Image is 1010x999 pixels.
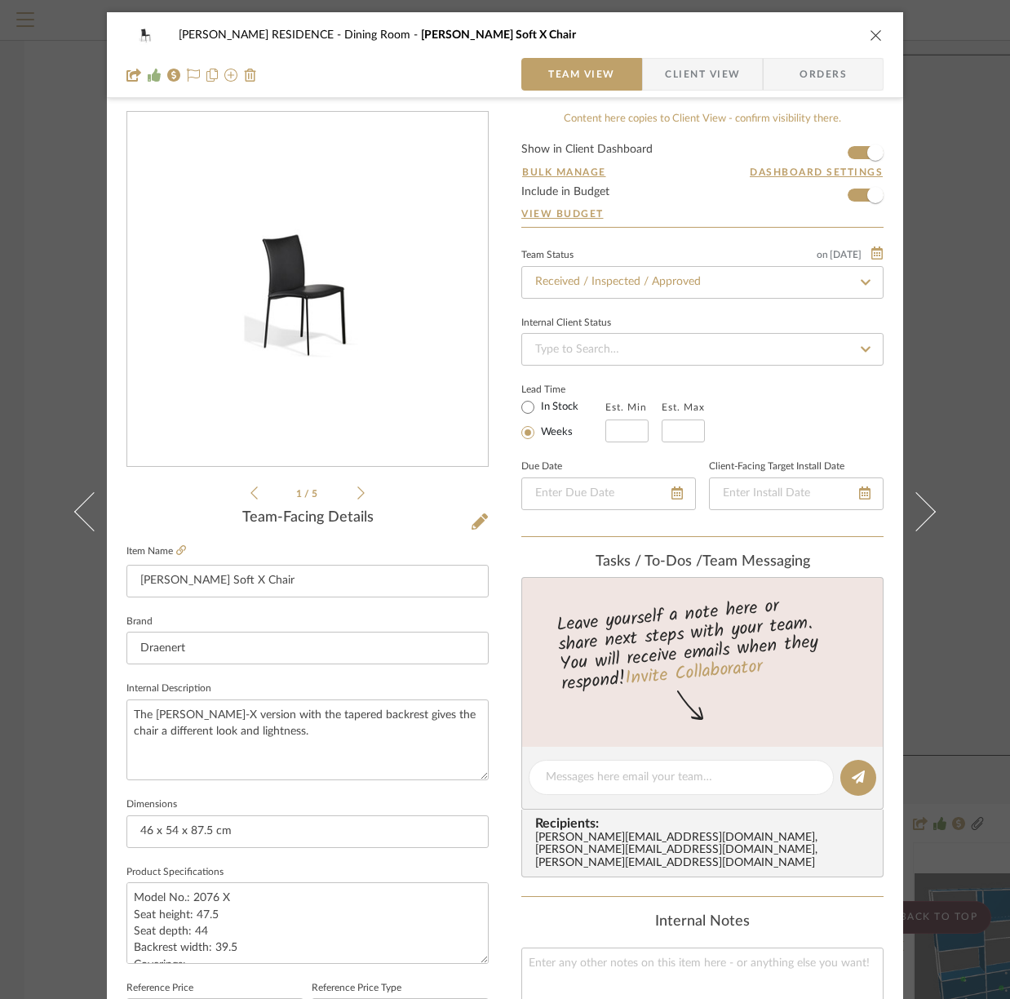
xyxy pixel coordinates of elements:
label: Product Specifications [126,868,224,877]
a: View Budget [521,207,884,220]
div: Leave yourself a note here or share next steps with your team. You will receive emails when they ... [520,588,886,698]
span: [PERSON_NAME] Soft X Chair [421,29,576,41]
span: Client View [665,58,740,91]
label: Internal Description [126,685,211,693]
div: 0 [127,200,488,380]
img: 3a204029-b198-419f-8092-263cdf17cc7b_436x436.jpg [127,203,488,376]
label: Lead Time [521,382,605,397]
span: 5 [312,489,320,499]
div: Team-Facing Details [126,509,489,527]
span: [PERSON_NAME] RESIDENCE [179,29,344,41]
label: Due Date [521,463,562,471]
span: 1 [296,489,304,499]
span: Recipients: [535,816,876,831]
label: Reference Price [126,984,193,992]
span: Dining Room [344,29,421,41]
div: Internal Client Status [521,319,611,327]
input: Type to Search… [521,333,884,366]
span: / [304,489,312,499]
input: Enter Install Date [709,477,884,510]
button: Dashboard Settings [749,165,884,180]
span: Team View [548,58,615,91]
div: Content here copies to Client View - confirm visibility there. [521,111,884,127]
label: Weeks [538,425,573,440]
input: Enter the dimensions of this item [126,815,489,848]
img: Remove from project [244,69,257,82]
mat-radio-group: Select item type [521,397,605,442]
label: Dimensions [126,801,177,809]
input: Enter Brand [126,632,489,664]
input: Enter Item Name [126,565,489,597]
input: Enter Due Date [521,477,696,510]
label: Est. Min [605,402,647,413]
label: Item Name [126,544,186,558]
div: [PERSON_NAME][EMAIL_ADDRESS][DOMAIN_NAME] , [PERSON_NAME][EMAIL_ADDRESS][DOMAIN_NAME] , [PERSON_N... [535,832,876,871]
input: Type to Search… [521,266,884,299]
button: Bulk Manage [521,165,607,180]
label: Brand [126,618,153,626]
button: close [869,28,884,42]
img: 3a204029-b198-419f-8092-263cdf17cc7b_48x40.jpg [126,19,166,51]
span: on [817,250,828,260]
label: In Stock [538,400,578,415]
label: Client-Facing Target Install Date [709,463,844,471]
span: Tasks / To-Dos / [596,554,702,569]
label: Est. Max [662,402,705,413]
a: Invite Collaborator [624,653,764,694]
div: Internal Notes [521,913,884,931]
label: Reference Price Type [312,984,401,992]
div: Team Status [521,251,574,260]
span: Orders [782,58,865,91]
div: team Messaging [521,553,884,571]
span: [DATE] [828,249,863,260]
